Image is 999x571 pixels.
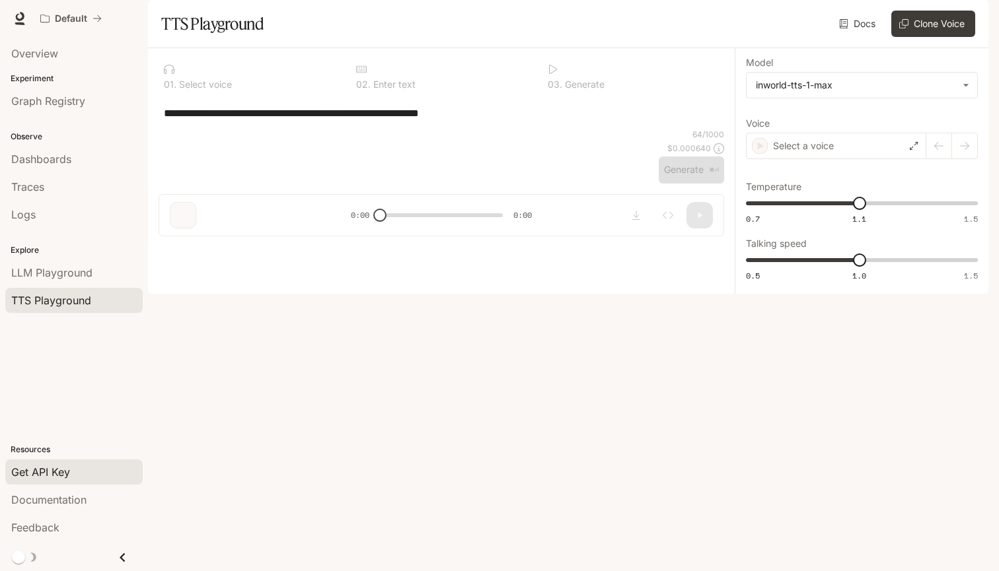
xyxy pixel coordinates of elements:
[692,129,724,140] p: 64 / 1000
[746,58,773,67] p: Model
[836,11,881,37] a: Docs
[746,213,760,224] span: 0.7
[747,73,977,98] div: inworld-tts-1-max
[356,80,371,89] p: 0 2 .
[667,143,711,154] p: $ 0.000640
[746,239,807,248] p: Talking speed
[161,11,264,37] h1: TTS Playground
[756,79,956,92] div: inworld-tts-1-max
[55,13,87,24] p: Default
[548,80,562,89] p: 0 3 .
[891,11,975,37] button: Clone Voice
[852,213,866,224] span: 1.1
[164,80,176,89] p: 0 1 .
[371,80,416,89] p: Enter text
[562,80,605,89] p: Generate
[852,270,866,281] span: 1.0
[964,213,978,224] span: 1.5
[964,270,978,281] span: 1.5
[34,5,108,32] button: All workspaces
[746,270,760,281] span: 0.5
[773,139,834,152] p: Select a voice
[176,80,232,89] p: Select voice
[746,119,770,128] p: Voice
[746,182,801,191] p: Temperature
